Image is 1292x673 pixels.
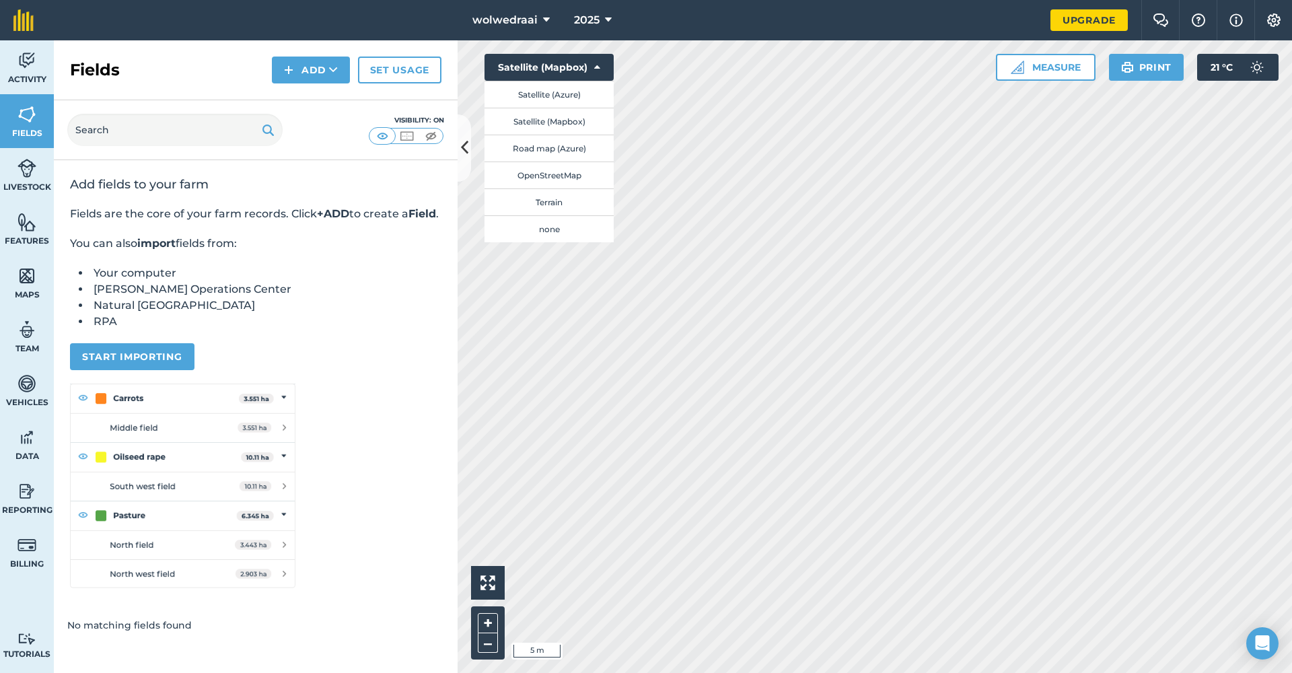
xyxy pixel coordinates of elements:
[272,57,350,83] button: Add
[317,207,349,220] strong: +ADD
[17,320,36,340] img: svg+xml;base64,PD94bWwgdmVyc2lvbj0iMS4wIiBlbmNvZGluZz0idXRmLTgiPz4KPCEtLSBHZW5lcmF0b3I6IEFkb2JlIE...
[358,57,441,83] a: Set usage
[472,12,538,28] span: wolwedraai
[13,9,34,31] img: fieldmargin Logo
[70,206,441,222] p: Fields are the core of your farm records. Click to create a .
[1153,13,1169,27] img: Two speech bubbles overlapping with the left bubble in the forefront
[485,54,614,81] button: Satellite (Mapbox)
[1229,12,1243,28] img: svg+xml;base64,PHN2ZyB4bWxucz0iaHR0cDovL3d3dy53My5vcmcvMjAwMC9zdmciIHdpZHRoPSIxNyIgaGVpZ2h0PSIxNy...
[284,62,293,78] img: svg+xml;base64,PHN2ZyB4bWxucz0iaHR0cDovL3d3dy53My5vcmcvMjAwMC9zdmciIHdpZHRoPSIxNCIgaGVpZ2h0PSIyNC...
[408,207,436,220] strong: Field
[485,108,614,135] button: Satellite (Mapbox)
[54,604,458,646] div: No matching fields found
[485,135,614,162] button: Road map (Azure)
[262,122,275,138] img: svg+xml;base64,PHN2ZyB4bWxucz0iaHR0cDovL3d3dy53My5vcmcvMjAwMC9zdmciIHdpZHRoPSIxOSIgaGVpZ2h0PSIyNC...
[1246,627,1279,660] div: Open Intercom Messenger
[1050,9,1128,31] a: Upgrade
[17,212,36,232] img: svg+xml;base64,PHN2ZyB4bWxucz0iaHR0cDovL3d3dy53My5vcmcvMjAwMC9zdmciIHdpZHRoPSI1NiIgaGVpZ2h0PSI2MC...
[574,12,600,28] span: 2025
[1190,13,1207,27] img: A question mark icon
[90,314,441,330] li: RPA
[423,129,439,143] img: svg+xml;base64,PHN2ZyB4bWxucz0iaHR0cDovL3d3dy53My5vcmcvMjAwMC9zdmciIHdpZHRoPSI1MCIgaGVpZ2h0PSI0MC...
[369,115,444,126] div: Visibility: On
[485,188,614,215] button: Terrain
[17,158,36,178] img: svg+xml;base64,PD94bWwgdmVyc2lvbj0iMS4wIiBlbmNvZGluZz0idXRmLTgiPz4KPCEtLSBHZW5lcmF0b3I6IEFkb2JlIE...
[485,81,614,108] button: Satellite (Azure)
[137,237,176,250] strong: import
[1121,59,1134,75] img: svg+xml;base64,PHN2ZyB4bWxucz0iaHR0cDovL3d3dy53My5vcmcvMjAwMC9zdmciIHdpZHRoPSIxOSIgaGVpZ2h0PSIyNC...
[1244,54,1270,81] img: svg+xml;base64,PD94bWwgdmVyc2lvbj0iMS4wIiBlbmNvZGluZz0idXRmLTgiPz4KPCEtLSBHZW5lcmF0b3I6IEFkb2JlIE...
[70,343,194,370] button: Start importing
[1011,61,1024,74] img: Ruler icon
[90,281,441,297] li: [PERSON_NAME] Operations Center
[1266,13,1282,27] img: A cog icon
[17,266,36,286] img: svg+xml;base64,PHN2ZyB4bWxucz0iaHR0cDovL3d3dy53My5vcmcvMjAwMC9zdmciIHdpZHRoPSI1NiIgaGVpZ2h0PSI2MC...
[478,613,498,633] button: +
[374,129,391,143] img: svg+xml;base64,PHN2ZyB4bWxucz0iaHR0cDovL3d3dy53My5vcmcvMjAwMC9zdmciIHdpZHRoPSI1MCIgaGVpZ2h0PSI0MC...
[67,114,283,146] input: Search
[17,633,36,645] img: svg+xml;base64,PD94bWwgdmVyc2lvbj0iMS4wIiBlbmNvZGluZz0idXRmLTgiPz4KPCEtLSBHZW5lcmF0b3I6IEFkb2JlIE...
[996,54,1096,81] button: Measure
[17,104,36,125] img: svg+xml;base64,PHN2ZyB4bWxucz0iaHR0cDovL3d3dy53My5vcmcvMjAwMC9zdmciIHdpZHRoPSI1NiIgaGVpZ2h0PSI2MC...
[17,374,36,394] img: svg+xml;base64,PD94bWwgdmVyc2lvbj0iMS4wIiBlbmNvZGluZz0idXRmLTgiPz4KPCEtLSBHZW5lcmF0b3I6IEFkb2JlIE...
[1211,54,1233,81] span: 21 ° C
[1197,54,1279,81] button: 21 °C
[478,633,498,653] button: –
[17,481,36,501] img: svg+xml;base64,PD94bWwgdmVyc2lvbj0iMS4wIiBlbmNvZGluZz0idXRmLTgiPz4KPCEtLSBHZW5lcmF0b3I6IEFkb2JlIE...
[90,265,441,281] li: Your computer
[17,50,36,71] img: svg+xml;base64,PD94bWwgdmVyc2lvbj0iMS4wIiBlbmNvZGluZz0idXRmLTgiPz4KPCEtLSBHZW5lcmF0b3I6IEFkb2JlIE...
[398,129,415,143] img: svg+xml;base64,PHN2ZyB4bWxucz0iaHR0cDovL3d3dy53My5vcmcvMjAwMC9zdmciIHdpZHRoPSI1MCIgaGVpZ2h0PSI0MC...
[70,59,120,81] h2: Fields
[90,297,441,314] li: Natural [GEOGRAPHIC_DATA]
[485,215,614,242] button: none
[17,427,36,448] img: svg+xml;base64,PD94bWwgdmVyc2lvbj0iMS4wIiBlbmNvZGluZz0idXRmLTgiPz4KPCEtLSBHZW5lcmF0b3I6IEFkb2JlIE...
[1109,54,1184,81] button: Print
[17,535,36,555] img: svg+xml;base64,PD94bWwgdmVyc2lvbj0iMS4wIiBlbmNvZGluZz0idXRmLTgiPz4KPCEtLSBHZW5lcmF0b3I6IEFkb2JlIE...
[70,236,441,252] p: You can also fields from:
[480,575,495,590] img: Four arrows, one pointing top left, one top right, one bottom right and the last bottom left
[70,176,441,192] h2: Add fields to your farm
[485,162,614,188] button: OpenStreetMap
